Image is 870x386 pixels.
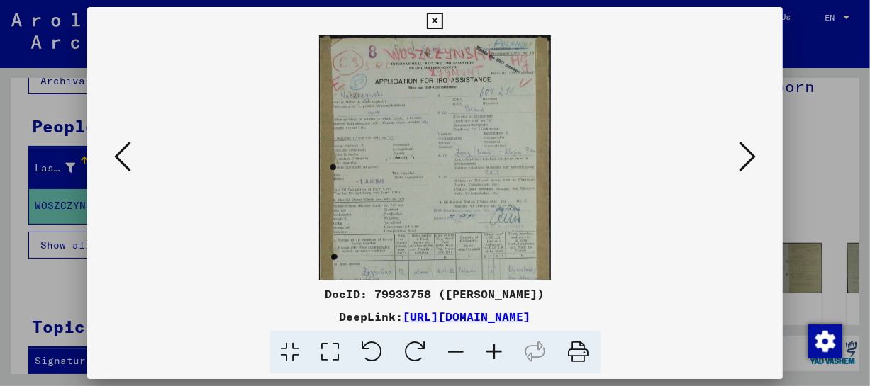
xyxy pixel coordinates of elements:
[87,285,783,302] div: DocID: 79933758 ([PERSON_NAME])
[808,324,842,358] img: Change consent
[808,324,842,358] div: Change consent
[87,308,783,325] div: DeepLink:
[403,310,531,324] a: [URL][DOMAIN_NAME]
[319,35,551,386] img: 001.jpg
